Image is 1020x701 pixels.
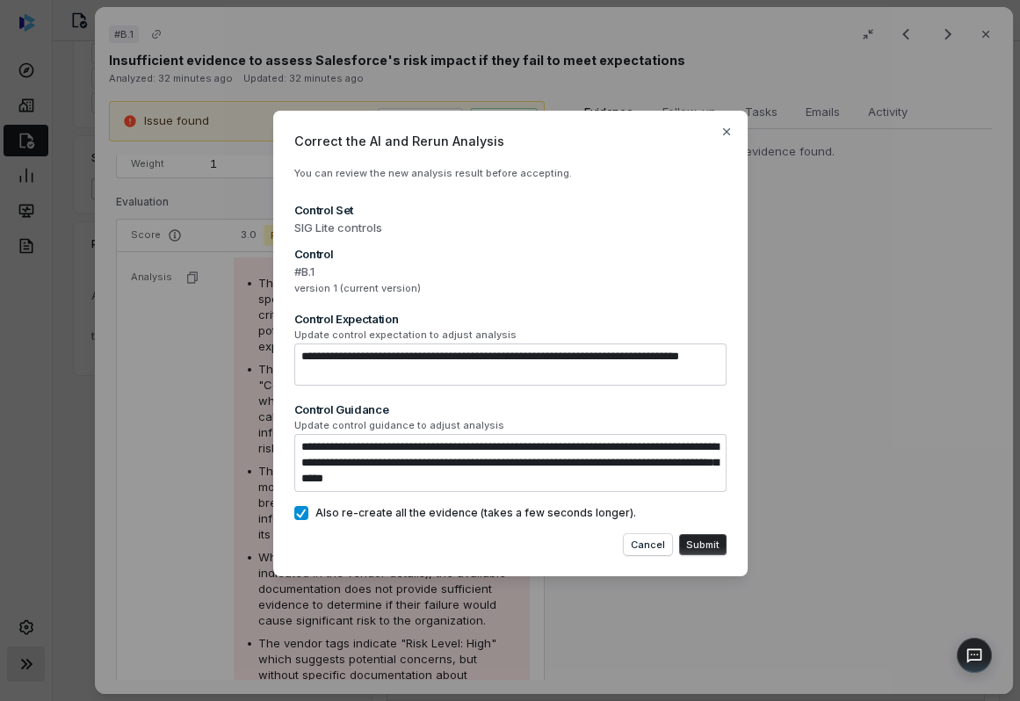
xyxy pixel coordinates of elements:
div: Control Guidance [294,401,727,417]
div: Control [294,246,727,262]
span: version 1 (current version) [294,282,727,295]
span: You can review the new analysis result before accepting. [294,167,572,179]
button: Also re-create all the evidence (takes a few seconds longer). [294,506,308,520]
button: Submit [679,534,727,555]
span: Update control guidance to adjust analysis [294,419,727,432]
div: Control Set [294,202,727,218]
span: SIG Lite controls [294,220,727,237]
button: Cancel [624,534,672,555]
span: Correct the AI and Rerun Analysis [294,132,727,150]
div: Control Expectation [294,311,727,327]
span: #B.1 [294,264,727,281]
span: Also re-create all the evidence (takes a few seconds longer). [315,506,636,520]
span: Update control expectation to adjust analysis [294,329,727,342]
